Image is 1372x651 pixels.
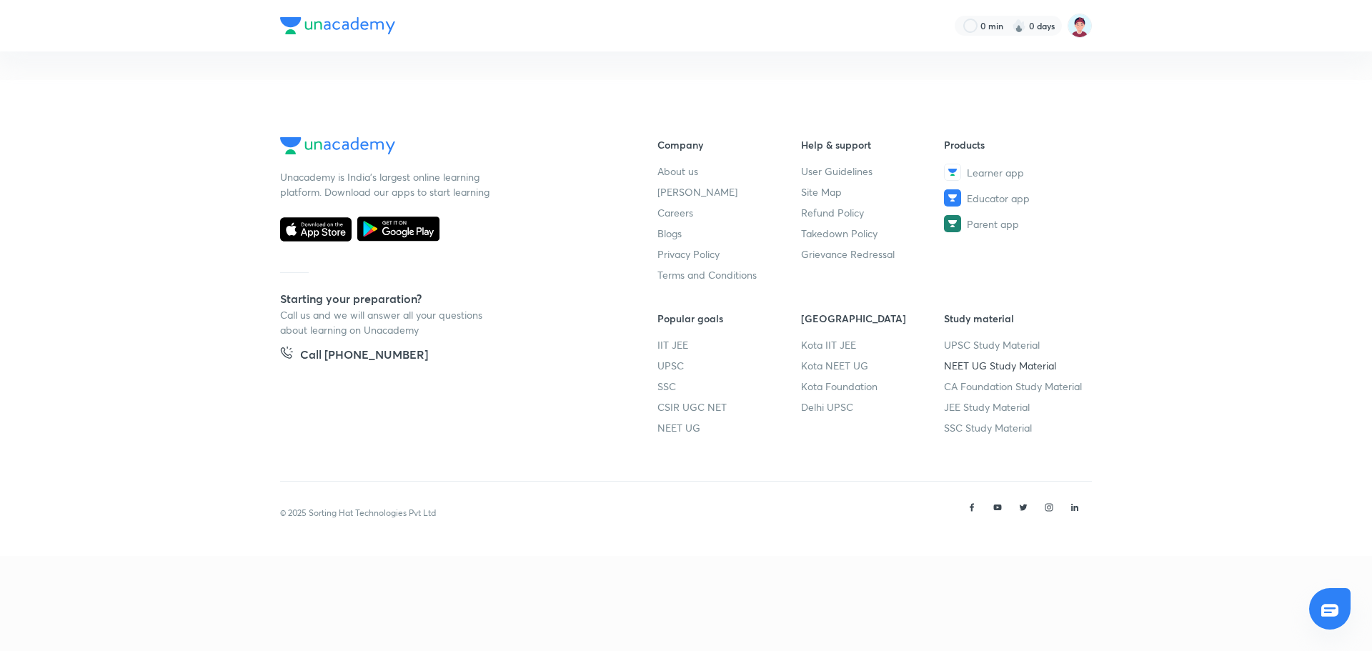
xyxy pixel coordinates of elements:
[801,137,945,152] h6: Help & support
[967,217,1019,232] span: Parent app
[944,379,1088,394] a: CA Foundation Study Material
[300,346,428,366] h5: Call [PHONE_NUMBER]
[1012,19,1026,33] img: streak
[280,169,494,199] p: Unacademy is India’s largest online learning platform. Download our apps to start learning
[657,358,801,373] a: UPSC
[801,379,945,394] a: Kota Foundation
[280,137,612,158] a: Company Logo
[801,184,945,199] a: Site Map
[657,184,801,199] a: [PERSON_NAME]
[944,164,1088,181] a: Learner app
[944,311,1088,326] h6: Study material
[944,420,1088,435] a: SSC Study Material
[657,267,801,282] a: Terms and Conditions
[657,379,801,394] a: SSC
[944,164,961,181] img: Learner app
[801,311,945,326] h6: [GEOGRAPHIC_DATA]
[801,205,945,220] a: Refund Policy
[967,191,1030,206] span: Educator app
[801,337,945,352] a: Kota IIT JEE
[280,307,494,337] p: Call us and we will answer all your questions about learning on Unacademy
[944,137,1088,152] h6: Products
[280,137,395,154] img: Company Logo
[801,164,945,179] a: User Guidelines
[801,226,945,241] a: Takedown Policy
[944,358,1088,373] a: NEET UG Study Material
[801,399,945,414] a: Delhi UPSC
[280,17,395,34] img: Company Logo
[657,164,801,179] a: About us
[1068,14,1092,38] img: Suryanshu choudhury
[657,247,801,262] a: Privacy Policy
[280,507,436,520] p: © 2025 Sorting Hat Technologies Pvt Ltd
[657,337,801,352] a: IIT JEE
[944,215,1088,232] a: Parent app
[657,137,801,152] h6: Company
[657,420,801,435] a: NEET UG
[657,399,801,414] a: CSIR UGC NET
[801,358,945,373] a: Kota NEET UG
[657,226,801,241] a: Blogs
[657,311,801,326] h6: Popular goals
[944,189,961,207] img: Educator app
[944,337,1088,352] a: UPSC Study Material
[280,346,428,366] a: Call [PHONE_NUMBER]
[657,205,801,220] a: Careers
[801,247,945,262] a: Grievance Redressal
[944,189,1088,207] a: Educator app
[944,215,961,232] img: Parent app
[967,165,1024,180] span: Learner app
[280,290,612,307] h5: Starting your preparation?
[657,205,693,220] span: Careers
[944,399,1088,414] a: JEE Study Material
